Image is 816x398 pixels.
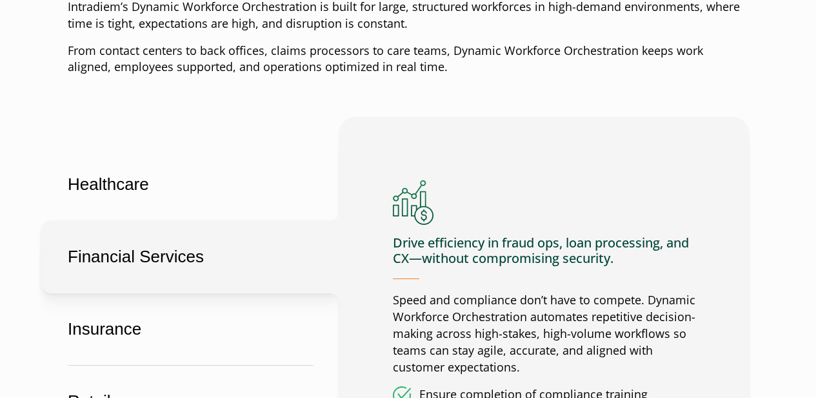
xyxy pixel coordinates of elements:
[41,220,340,293] button: Financial Services
[41,148,340,221] button: Healthcare
[393,292,695,376] p: Speed and compliance don’t have to compete. Dynamic Workforce Orchestration automates repetitive ...
[393,235,695,279] h4: Drive efficiency in fraud ops, loan processing, and CX—without compromising security.
[68,43,748,76] p: From contact centers to back offices, claims processors to care teams, Dynamic Workforce Orchestr...
[41,293,340,366] button: Insurance
[393,180,433,225] img: Financial Services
